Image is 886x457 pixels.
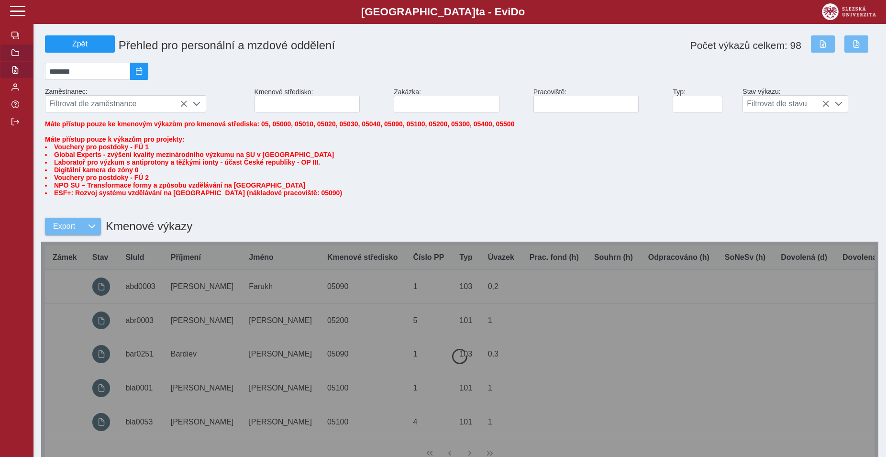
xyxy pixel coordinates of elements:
span: Máte přístup pouze k výkazům pro projekty: [45,135,875,197]
button: Zpět [45,35,115,53]
h1: Přehled pro personální a mzdové oddělení [115,35,533,56]
span: Export [53,222,75,231]
div: Typ: [669,84,739,116]
span: Filtrovat dle stavu [743,96,830,112]
span: Máte přístup pouze ke kmenovým výkazům pro kmenová střediska: 05, 05000, 05010, 05020, 05030, 050... [45,120,514,128]
li: Laboratoř pro výzkum s antiprotony a těžkými ionty - účast České republiky - OP III. [45,158,875,166]
span: Zpět [49,40,111,48]
li: ESF+: Rozvoj systému vzdělávání na [GEOGRAPHIC_DATA] (nákladové pracoviště: 05090) [45,189,875,197]
button: Export do Excelu [811,35,835,53]
span: t [476,6,479,18]
div: Stav výkazu: [739,84,878,116]
li: Global Experts - zvýšení kvality mezinárodního výzkumu na SU v [GEOGRAPHIC_DATA] [45,151,875,158]
li: Vouchery pro postdoky - FÚ 1 [45,143,875,151]
button: 2025/08 [130,63,148,80]
div: Zaměstnanec: [41,84,251,116]
b: [GEOGRAPHIC_DATA] a - Evi [29,6,857,18]
div: Zakázka: [390,84,530,116]
li: NPO SU – Transformace formy a způsobu vzdělávání na [GEOGRAPHIC_DATA] [45,181,875,189]
span: D [510,6,518,18]
button: Export do PDF [844,35,868,53]
h1: Kmenové výkazy [101,215,192,238]
div: Kmenové středisko: [251,84,390,116]
div: Pracoviště: [530,84,669,116]
li: Digitální kamera do zóny 0 [45,166,875,174]
span: Filtrovat dle zaměstnance [45,96,188,112]
li: Vouchery pro postdoky - FÚ 2 [45,174,875,181]
span: Počet výkazů celkem: 98 [690,40,801,51]
span: o [519,6,525,18]
img: logo_web_su.png [822,3,876,20]
button: Export [45,218,83,235]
